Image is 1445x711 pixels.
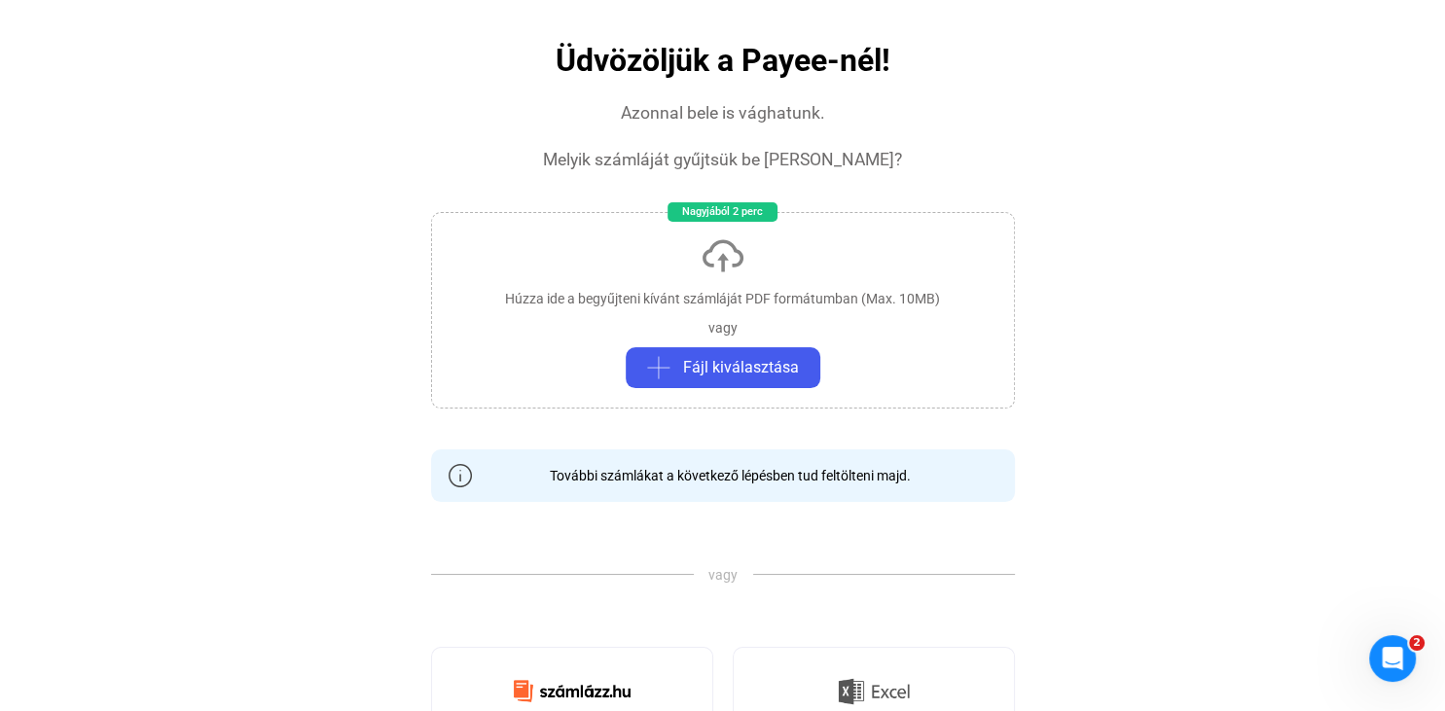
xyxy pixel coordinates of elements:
[626,347,820,388] button: plus-greyFájl kiválasztása
[621,101,825,124] div: Azonnal bele is vághatunk.
[668,202,777,222] div: Nagyjából 2 perc
[683,356,799,379] span: Fájl kiválasztása
[647,356,670,379] img: plus-grey
[1409,635,1425,651] span: 2
[505,289,940,308] div: Húzza ide a begyűjteni kívánt számláját PDF formátumban (Max. 10MB)
[543,148,902,171] div: Melyik számláját gyűjtsük be [PERSON_NAME]?
[694,565,752,585] span: vagy
[708,318,738,338] div: vagy
[1369,635,1416,682] iframe: Intercom live chat
[449,464,472,487] img: info-grey-outline
[556,44,890,78] h1: Üdvözöljük a Payee-nél!
[535,466,911,485] div: További számlákat a következő lépésben tud feltölteni majd.
[700,232,746,279] img: upload-cloud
